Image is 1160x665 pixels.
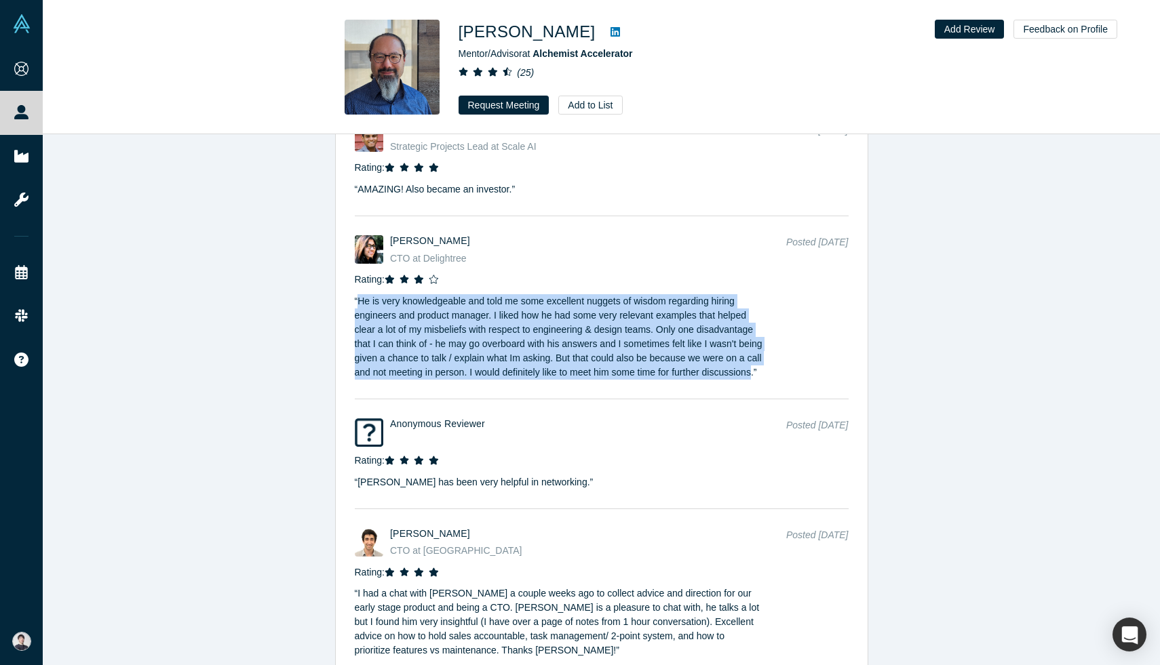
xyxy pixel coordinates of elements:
button: Add to List [558,96,622,115]
div: Posted [DATE] [786,235,849,266]
div: CTO at [GEOGRAPHIC_DATA] [390,544,770,558]
img: Alchemist Vault Logo [12,14,31,33]
a: [PERSON_NAME] [390,528,470,539]
div: Strategic Projects Lead at Scale AI [390,140,770,154]
img: Madhulika Mukherjee [355,235,383,264]
div: Posted [DATE] [786,418,849,447]
img: Adam Sah's Profile Image [345,20,440,115]
img: Anonymous Reviewer [355,418,383,447]
div: CTO at Delightree [390,251,770,266]
p: “ I had a chat with [PERSON_NAME] a couple weeks ago to collect advice and direction for our earl... [355,580,763,658]
span: Rating: [355,455,385,466]
p: “ He is very knowledgeable and told me some excellent nuggets of wisdom regarding hiring engineer... [355,287,763,380]
h4: Anonymous Reviewer [390,418,770,430]
p: “ AMAZING! Also became an investor. ” [355,175,763,197]
a: Alchemist Accelerator [533,48,632,59]
button: Add Review [935,20,1005,39]
a: [PERSON_NAME] [390,235,470,246]
h1: [PERSON_NAME] [459,20,596,44]
p: “ [PERSON_NAME] has been very helpful in networking. ” [355,468,763,489]
i: ( 25 ) [517,67,534,78]
img: Katsutoshi Tabata's Account [12,632,31,651]
span: Mentor/Advisor at [459,48,633,59]
div: Posted [DATE] [786,528,849,559]
button: Feedback on Profile [1013,20,1117,39]
button: Request Meeting [459,96,549,115]
span: Rating: [355,162,385,173]
span: Rating: [355,567,385,578]
span: Rating: [355,274,385,285]
img: Omid Ahourai [355,528,383,557]
img: Naren Inukoti [355,123,383,152]
div: Posted [DATE] [786,123,849,154]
